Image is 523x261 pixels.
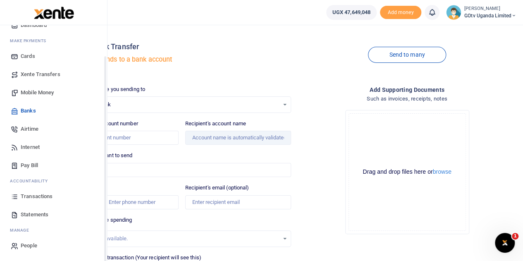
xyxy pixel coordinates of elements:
[185,195,291,209] input: Enter recipient email
[7,237,100,255] a: People
[433,169,451,175] button: browse
[7,65,100,84] a: Xente Transfers
[380,9,421,15] a: Add money
[14,227,29,233] span: anage
[72,195,178,209] input: Enter phone number
[21,242,37,250] span: People
[7,102,100,120] a: Banks
[7,206,100,224] a: Statements
[79,235,279,243] div: No options available.
[21,70,60,79] span: Xente Transfers
[464,5,516,12] small: [PERSON_NAME]
[72,131,178,145] input: Enter account number
[495,233,515,253] iframe: Intercom live chat
[7,84,100,102] a: Mobile Money
[21,161,38,170] span: Pay Bill
[72,55,291,64] h5: Transfer funds to a bank account
[332,8,370,17] span: UGX 47,649,048
[380,6,421,19] span: Add money
[7,187,100,206] a: Transactions
[21,52,35,60] span: Cards
[446,5,516,20] a: profile-user [PERSON_NAME] GOtv Uganda Limited
[345,110,469,234] div: File Uploader
[72,163,291,177] input: UGX
[380,6,421,19] li: Toup your wallet
[185,131,291,145] input: Account name is automatically validated
[21,143,40,151] span: Internet
[21,21,47,29] span: Dashboard
[7,16,100,34] a: Dashboard
[14,38,46,44] span: ake Payments
[7,224,100,237] li: M
[512,233,518,239] span: 1
[34,7,74,19] img: logo-large
[7,138,100,156] a: Internet
[79,101,279,109] span: Select a bank
[185,184,249,192] label: Recipient's email (optional)
[326,5,377,20] a: UGX 47,649,048
[21,211,48,219] span: Statements
[368,47,446,63] a: Send to many
[185,120,246,128] label: Recipient's account name
[72,120,138,128] label: Recipient's account number
[72,42,291,51] h4: Local Bank Transfer
[33,9,74,15] a: logo-small logo-large logo-large
[7,120,100,138] a: Airtime
[349,168,466,176] div: Drag and drop files here or
[7,156,100,175] a: Pay Bill
[298,94,516,103] h4: Such as invoices, receipts, notes
[21,125,38,133] span: Airtime
[446,5,461,20] img: profile-user
[7,34,100,47] li: M
[464,12,516,19] span: GOtv Uganda Limited
[21,192,53,201] span: Transactions
[323,5,380,20] li: Wallet ballance
[7,47,100,65] a: Cards
[21,107,36,115] span: Banks
[21,89,54,97] span: Mobile Money
[72,85,145,93] label: Which bank are you sending to
[7,175,100,187] li: Ac
[16,178,48,184] span: countability
[298,85,516,94] h4: Add supporting Documents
